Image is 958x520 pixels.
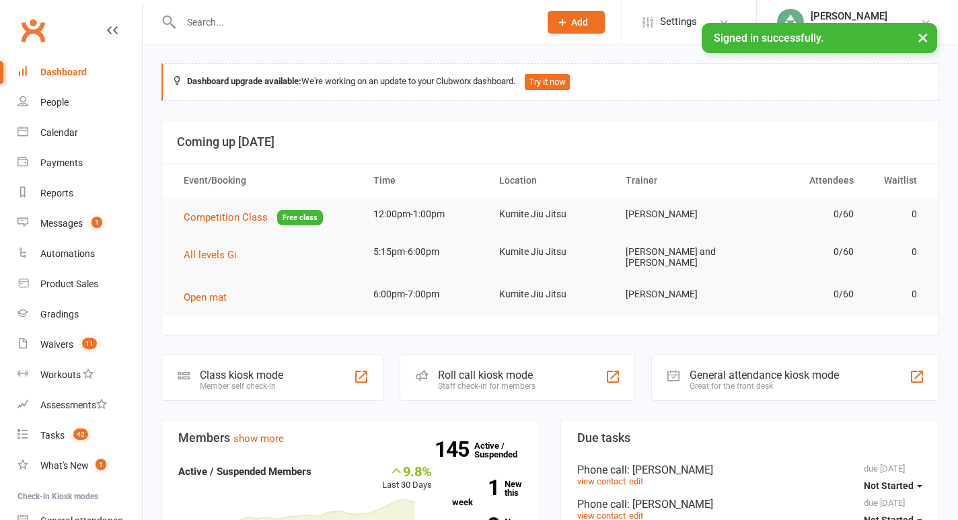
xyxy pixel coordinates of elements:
[40,400,107,410] div: Assessments
[17,118,142,148] a: Calendar
[629,476,643,486] a: edit
[82,338,97,349] span: 11
[577,476,626,486] a: view contact
[525,74,570,90] button: Try it now
[17,451,142,481] a: What's New1
[40,309,79,320] div: Gradings
[382,463,432,478] div: 9.8%
[452,478,499,498] strong: 1
[811,22,887,34] div: Kumite Jiu Jitsu
[438,381,536,391] div: Staff check-in for members
[435,439,474,459] strong: 145
[200,369,283,381] div: Class kiosk mode
[487,163,614,198] th: Location
[614,236,740,278] td: [PERSON_NAME] and [PERSON_NAME]
[714,32,823,44] span: Signed in successfully.
[438,369,536,381] div: Roll call kiosk mode
[17,330,142,360] a: Waivers 11
[487,278,614,310] td: Kumite Jiu Jitsu
[474,431,533,469] a: 145Active / Suspended
[866,198,929,230] td: 0
[184,211,268,223] span: Competition Class
[277,210,323,225] span: Free class
[233,433,284,445] a: show more
[361,278,488,310] td: 6:00pm-7:00pm
[177,13,530,32] input: Search...
[864,474,922,498] button: Not Started
[172,163,361,198] th: Event/Booking
[40,339,73,350] div: Waivers
[866,236,929,268] td: 0
[614,278,740,310] td: [PERSON_NAME]
[739,163,866,198] th: Attendees
[17,87,142,118] a: People
[911,23,935,52] button: ×
[17,420,142,451] a: Tasks 42
[361,163,488,198] th: Time
[40,97,69,108] div: People
[487,198,614,230] td: Kumite Jiu Jitsu
[40,248,95,259] div: Automations
[548,11,605,34] button: Add
[614,163,740,198] th: Trainer
[577,431,922,445] h3: Due tasks
[96,459,106,470] span: 1
[577,463,922,476] div: Phone call
[40,188,73,198] div: Reports
[382,463,432,492] div: Last 30 Days
[17,178,142,209] a: Reports
[40,278,98,289] div: Product Sales
[690,381,839,391] div: Great for the front desk
[178,466,311,478] strong: Active / Suspended Members
[184,289,236,305] button: Open mat
[571,17,588,28] span: Add
[17,360,142,390] a: Workouts
[487,236,614,268] td: Kumite Jiu Jitsu
[187,76,301,86] strong: Dashboard upgrade available:
[739,278,866,310] td: 0/60
[200,381,283,391] div: Member self check-in
[577,498,922,511] div: Phone call
[660,7,697,37] span: Settings
[614,198,740,230] td: [PERSON_NAME]
[184,247,246,263] button: All levels Gi
[40,369,81,380] div: Workouts
[40,157,83,168] div: Payments
[17,57,142,87] a: Dashboard
[866,163,929,198] th: Waitlist
[361,236,488,268] td: 5:15pm-6:00pm
[184,291,227,303] span: Open mat
[777,9,804,36] img: thumb_image1713433996.png
[40,460,89,471] div: What's New
[17,269,142,299] a: Product Sales
[161,63,939,101] div: We're working on an update to your Clubworx dashboard.
[178,431,523,445] h3: Members
[16,13,50,47] a: Clubworx
[739,198,866,230] td: 0/60
[184,209,323,226] button: Competition ClassFree class
[739,236,866,268] td: 0/60
[17,148,142,178] a: Payments
[177,135,924,149] h3: Coming up [DATE]
[17,209,142,239] a: Messages 1
[690,369,839,381] div: General attendance kiosk mode
[17,239,142,269] a: Automations
[40,67,87,77] div: Dashboard
[91,217,102,228] span: 1
[811,10,887,22] div: [PERSON_NAME]
[17,299,142,330] a: Gradings
[184,249,237,261] span: All levels Gi
[866,278,929,310] td: 0
[452,480,523,507] a: 1New this week
[17,390,142,420] a: Assessments
[40,127,78,138] div: Calendar
[73,429,88,440] span: 42
[627,463,713,476] span: : [PERSON_NAME]
[864,480,914,491] span: Not Started
[361,198,488,230] td: 12:00pm-1:00pm
[40,430,65,441] div: Tasks
[40,218,83,229] div: Messages
[627,498,713,511] span: : [PERSON_NAME]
